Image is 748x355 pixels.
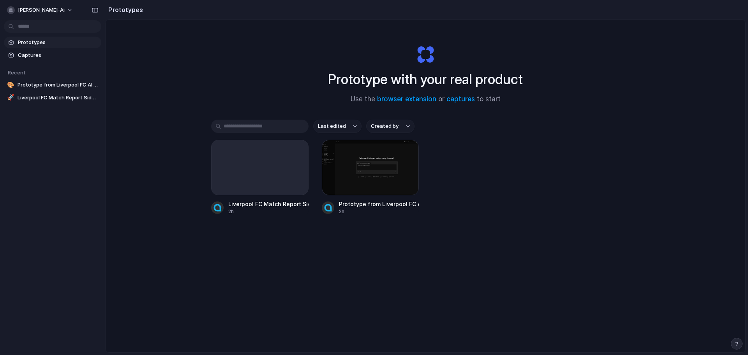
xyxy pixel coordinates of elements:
[18,94,98,102] span: Liverpool FC Match Report Sidebar
[18,81,98,89] span: Prototype from Liverpool FC AI Sports Science Chat
[366,120,415,133] button: Created by
[4,37,101,48] a: Prototypes
[228,200,309,208] div: Liverpool FC Match Report Sidebar
[105,5,143,14] h2: Prototypes
[18,51,98,59] span: Captures
[318,122,346,130] span: Last edited
[4,79,101,91] a: 🎨Prototype from Liverpool FC AI Sports Science Chat
[377,95,436,103] a: browser extension
[7,94,14,102] div: 🚀
[4,92,101,104] a: 🚀Liverpool FC Match Report Sidebar
[4,49,101,61] a: Captures
[8,69,26,76] span: Recent
[211,140,309,215] a: Liverpool FC Match Report Sidebar2h
[351,94,501,104] span: Use the or to start
[446,95,475,103] a: captures
[228,208,309,215] div: 2h
[322,140,419,215] a: Prototype from Liverpool FC AI Sports Science ChatPrototype from Liverpool FC AI Sports Science C...
[18,6,65,14] span: [PERSON_NAME]-ai
[4,4,77,16] button: [PERSON_NAME]-ai
[328,69,523,90] h1: Prototype with your real product
[7,81,14,89] div: 🎨
[18,39,98,46] span: Prototypes
[339,200,419,208] div: Prototype from Liverpool FC AI Sports Science Chat
[339,208,419,215] div: 2h
[313,120,362,133] button: Last edited
[371,122,399,130] span: Created by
